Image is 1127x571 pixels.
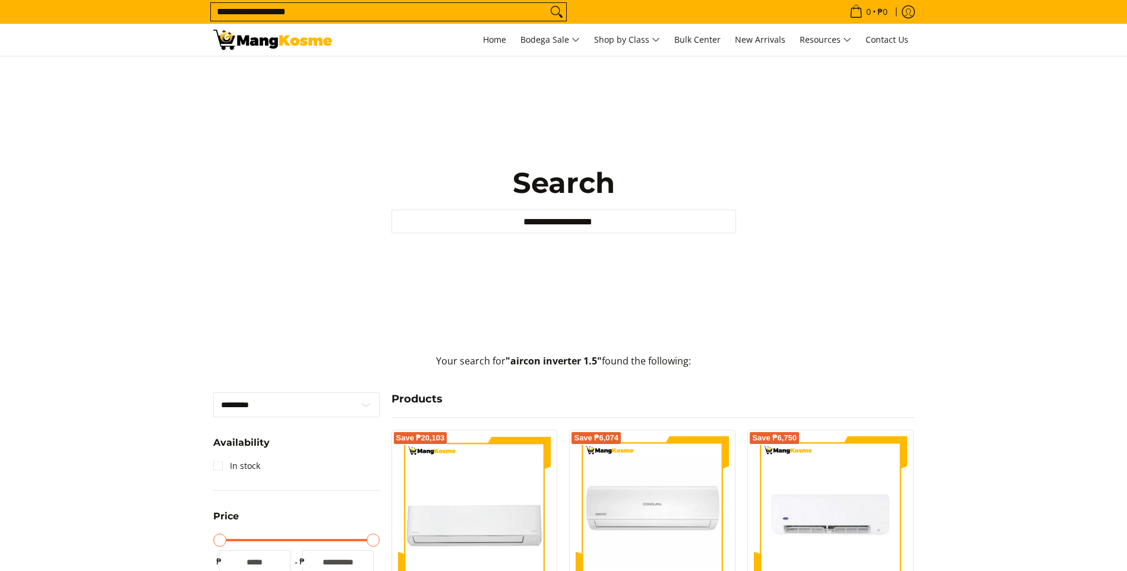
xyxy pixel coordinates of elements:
span: Save ₱6,750 [752,434,797,442]
span: ₱0 [876,8,889,16]
button: Search [547,3,566,21]
a: In stock [213,456,260,475]
span: ₱ [213,556,225,567]
span: Shop by Class [594,33,660,47]
span: Bodega Sale [520,33,580,47]
span: ₱ [296,556,308,567]
span: Save ₱20,103 [396,434,445,442]
a: Shop by Class [588,24,666,56]
a: New Arrivals [729,24,791,56]
a: Resources [794,24,857,56]
span: Availability [213,438,270,448]
span: 0 [864,8,873,16]
span: Save ₱6,074 [574,434,618,442]
h4: Products [392,392,914,406]
a: Home [477,24,512,56]
h1: Search [392,165,736,201]
a: Bodega Sale [514,24,586,56]
a: Bulk Center [668,24,727,56]
a: Contact Us [860,24,914,56]
span: Home [483,34,506,45]
summary: Open [213,512,239,530]
summary: Open [213,438,270,456]
strong: "aircon inverter 1.5" [506,354,602,367]
p: Your search for found the following: [213,354,914,380]
span: • [846,5,891,18]
span: Contact Us [866,34,908,45]
img: Search: 29 results found for &quot;aircon inverter 1.5&quot; | Mang Kosme [213,30,332,50]
nav: Main Menu [344,24,914,56]
span: Resources [800,33,851,47]
span: New Arrivals [735,34,785,45]
span: Bulk Center [674,34,721,45]
span: Price [213,512,239,521]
